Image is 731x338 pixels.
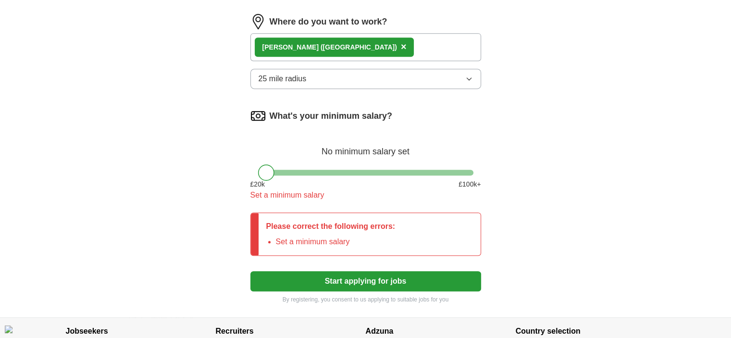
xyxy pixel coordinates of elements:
[5,325,12,333] img: Cookie%20settings
[250,271,481,291] button: Start applying for jobs
[270,110,392,123] label: What's your minimum salary?
[458,179,481,189] span: £ 100 k+
[262,43,319,51] strong: [PERSON_NAME]
[250,295,481,304] p: By registering, you consent to us applying to suitable jobs for you
[321,43,397,51] span: ([GEOGRAPHIC_DATA])
[270,15,387,28] label: Where do you want to work?
[401,41,407,52] span: ×
[5,325,12,333] div: Cookie consent button
[250,135,481,158] div: No minimum salary set
[250,179,265,189] span: £ 20 k
[250,69,481,89] button: 25 mile radius
[401,40,407,54] button: ×
[250,14,266,29] img: location.png
[276,236,396,248] li: Set a minimum salary
[266,221,396,232] p: Please correct the following errors:
[250,108,266,124] img: salary.png
[250,189,481,201] div: Set a minimum salary
[259,73,307,85] span: 25 mile radius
